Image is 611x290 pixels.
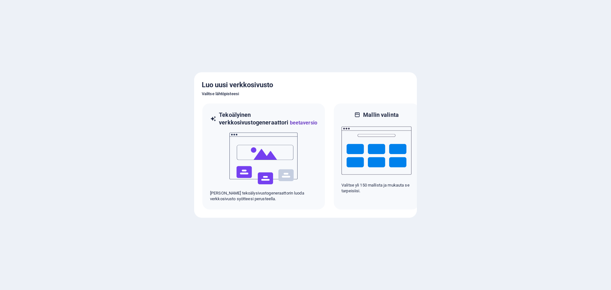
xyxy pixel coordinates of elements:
[363,111,399,118] font: Mallin valinta
[341,183,410,193] font: Valitse yli 150 mallista ja mukauta se tarpeisiisi.
[202,103,326,210] div: Tekoälyinen verkkosivustogeneraattoribeetaversiotekoäly[PERSON_NAME] tekoälysivustogeneraattorin ...
[202,81,273,89] font: Luo uusi verkkosivusto
[290,120,318,126] font: beetaversio
[219,111,288,126] font: Tekoälyinen verkkosivustogeneraattori
[210,191,304,201] font: [PERSON_NAME] tekoälysivustogeneraattorin luoda verkkosivusto syötteesi perusteella.
[333,103,420,210] div: Mallin valintaValitse yli 150 mallista ja mukauta se tarpeisiisi.
[229,127,299,190] img: tekoäly
[202,91,239,96] font: Valitse lähtöpisteesi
